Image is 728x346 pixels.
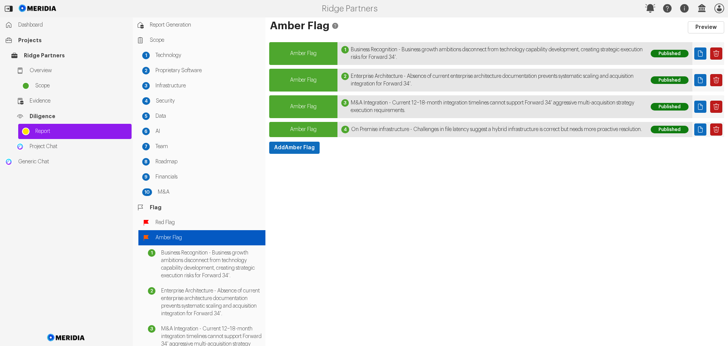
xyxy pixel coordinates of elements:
[710,47,722,60] button: Delete Page
[155,143,262,150] span: Team
[1,154,132,169] a: Generic ChatGeneric Chat
[158,188,262,196] span: M&A
[148,325,155,333] div: 3
[651,76,689,84] div: Published
[18,21,128,29] span: Dashboard
[150,36,262,44] span: Scope
[269,142,320,154] button: AddAmber Flag
[351,99,643,114] span: M&A Integration - Current 12–18-month integration timelines cannot support Forward 34' aggressive...
[150,204,262,211] span: Flag
[18,78,132,93] a: Scope
[13,109,132,124] a: Diligence
[155,82,262,90] span: Infrastructure
[30,112,128,120] span: Diligence
[290,104,317,109] span: Amber Flag
[142,173,150,181] div: 9
[694,101,706,113] button: Page
[18,36,128,44] span: Projects
[694,47,706,60] button: Page
[148,287,155,295] div: 2
[142,112,150,120] div: 5
[13,93,132,109] a: Evidence
[155,128,262,135] span: AI
[351,73,643,88] span: Enterprise Architecture - Absence of current enterprise architecture documentation prevents syste...
[142,97,150,105] div: 4
[341,73,349,80] div: 2
[155,173,262,181] span: Financials
[341,126,349,133] div: 4
[290,127,317,132] span: Amber Flag
[35,82,128,90] span: Scope
[651,126,689,133] div: Published
[13,139,132,154] a: Project ChatProject Chat
[694,123,706,136] button: Page
[351,46,643,61] span: Business Recognition - Business growth ambitions disconnect from technology capability developmen...
[13,63,132,78] a: Overview
[1,17,132,33] a: Dashboard
[688,21,724,33] button: Preview
[155,112,262,120] span: Data
[46,329,86,346] img: Meridia Logo
[24,52,128,59] span: Ridge Partners
[150,21,262,29] span: Report Generation
[30,143,128,150] span: Project Chat
[156,97,262,105] span: Security
[35,128,128,135] span: Report
[290,77,317,83] span: Amber Flag
[18,158,128,166] span: Generic Chat
[16,143,24,150] img: Project Chat
[7,48,132,63] a: Ridge Partners
[651,103,689,111] div: Published
[142,188,152,196] div: 10
[351,126,642,133] span: On Premise infrastructure - Challenges in file latency suggest a hybrid infrastructure is correct...
[651,50,689,57] div: Published
[155,234,262,242] span: Amber Flag
[142,67,150,74] div: 2
[341,99,349,107] div: 3
[155,67,262,74] span: Proprietary Software
[18,124,132,139] a: Report
[290,51,317,56] span: Amber Flag
[161,249,262,280] span: Business Recognition - Business growth ambitions disconnect from technology capability developmen...
[142,52,150,59] div: 1
[694,74,706,86] button: Page
[155,158,262,166] span: Roadmap
[30,97,128,105] span: Evidence
[269,21,650,33] h1: Amber Flag
[142,82,150,90] div: 3
[142,128,150,135] div: 6
[155,219,262,226] span: Red Flag
[341,46,349,54] div: 1
[710,74,722,86] button: Delete Page
[148,249,155,257] div: 1
[142,143,150,150] div: 7
[5,158,13,166] img: Generic Chat
[142,158,150,166] div: 8
[161,287,262,318] span: Enterprise Architecture - Absence of current enterprise architecture documentation prevents syste...
[155,52,262,59] span: Technology
[1,33,132,48] a: Projects
[710,123,722,136] button: Delete Page
[710,101,722,113] button: Delete Page
[30,67,128,74] span: Overview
